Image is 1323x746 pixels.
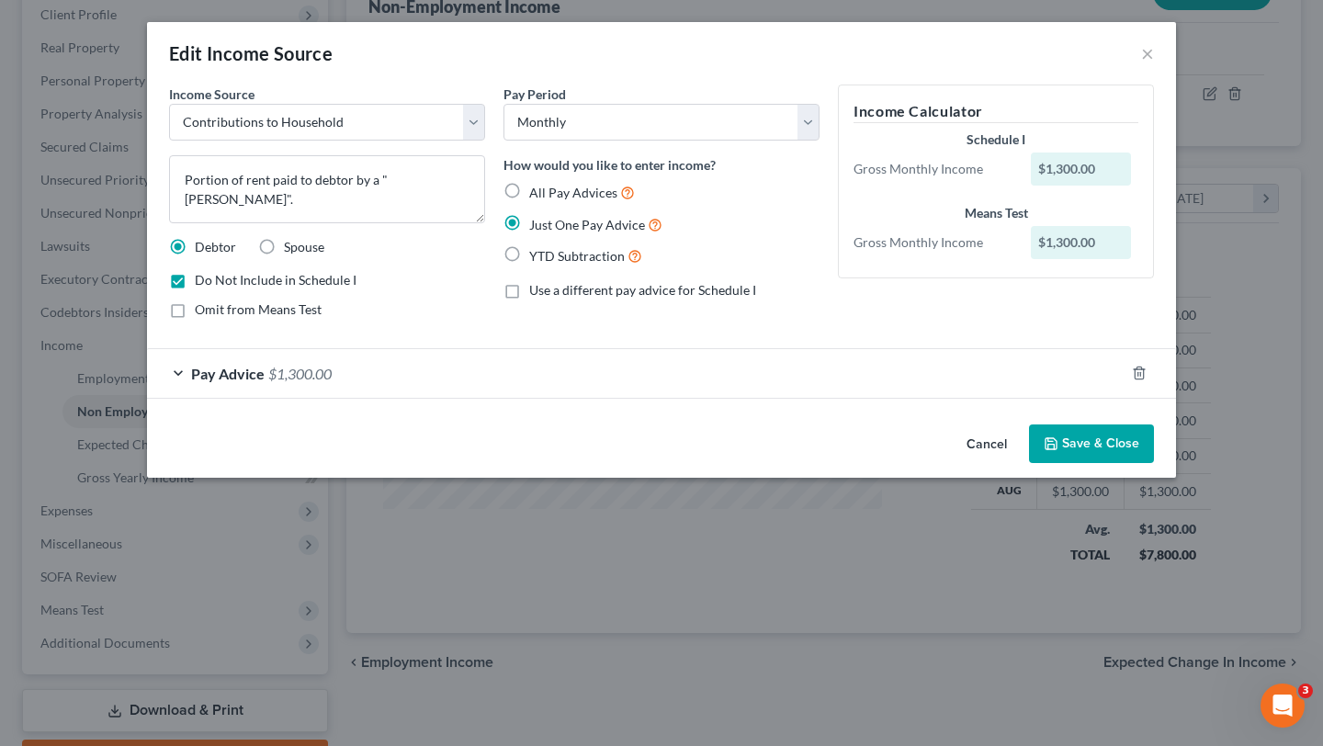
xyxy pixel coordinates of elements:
span: All Pay Advices [529,185,617,200]
span: Do Not Include in Schedule I [195,272,356,288]
iframe: Intercom live chat [1261,684,1305,728]
span: Just One Pay Advice [529,217,645,232]
label: How would you like to enter income? [503,155,716,175]
span: YTD Subtraction [529,248,625,264]
button: Cancel [952,426,1022,463]
div: Gross Monthly Income [844,160,1022,178]
h5: Income Calculator [854,100,1138,123]
label: Pay Period [503,85,566,104]
span: Debtor [195,239,236,254]
div: Means Test [854,204,1138,222]
div: $1,300.00 [1031,153,1132,186]
button: Save & Close [1029,424,1154,463]
div: Edit Income Source [169,40,333,66]
div: $1,300.00 [1031,226,1132,259]
span: Income Source [169,86,254,102]
span: Spouse [284,239,324,254]
div: Gross Monthly Income [844,233,1022,252]
span: $1,300.00 [268,365,332,382]
span: Pay Advice [191,365,265,382]
button: × [1141,42,1154,64]
div: Schedule I [854,130,1138,149]
span: Use a different pay advice for Schedule I [529,282,756,298]
span: Omit from Means Test [195,301,322,317]
span: 3 [1298,684,1313,698]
